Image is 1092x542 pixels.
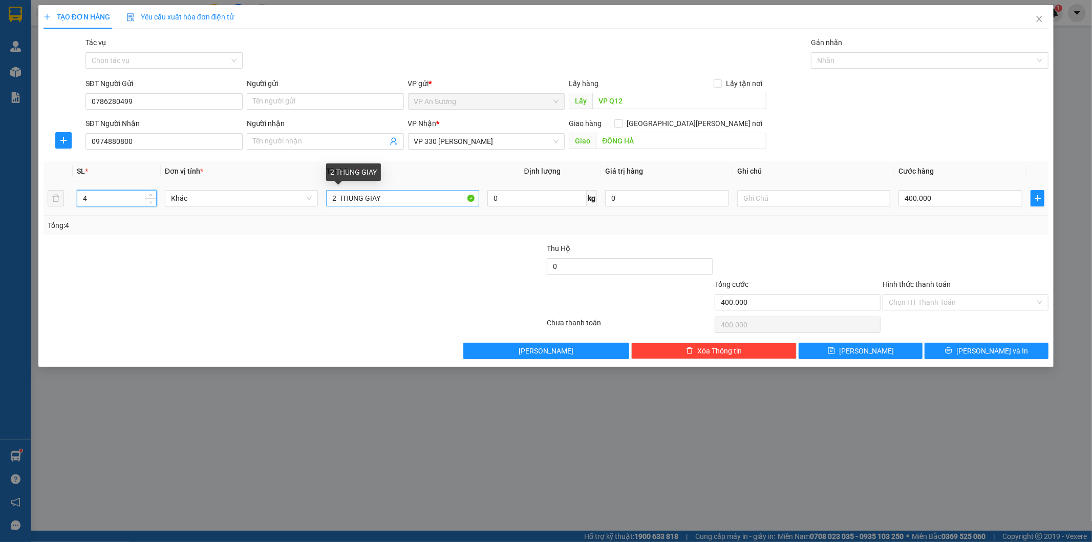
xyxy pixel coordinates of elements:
[85,38,106,47] label: Tác vụ
[85,118,243,129] div: SĐT Người Nhận
[145,198,156,206] span: Decrease Value
[4,60,52,70] span: Lấy:
[715,280,748,288] span: Tổng cước
[546,317,714,335] div: Chưa thanh toán
[44,13,110,21] span: TẠO ĐƠN HÀNG
[605,167,643,175] span: Giá trị hàng
[592,93,766,109] input: Dọc đường
[165,167,203,175] span: Đơn vị tính
[4,23,75,45] p: Gửi:
[77,167,85,175] span: SL
[587,190,597,206] span: kg
[839,345,894,357] span: [PERSON_NAME]
[945,347,952,355] span: printer
[524,167,561,175] span: Định lượng
[148,192,154,198] span: up
[126,13,135,22] img: icon
[569,133,596,149] span: Giao
[171,191,312,206] span: Khác
[519,345,573,357] span: [PERSON_NAME]
[326,163,381,181] div: 2 THUNG GIAY
[1035,15,1043,23] span: close
[596,133,766,149] input: Dọc đường
[569,79,598,88] span: Lấy hàng
[1031,194,1044,202] span: plus
[85,78,243,89] div: SĐT Người Gửi
[145,191,156,198] span: Increase Value
[48,190,64,206] button: delete
[898,167,934,175] span: Cước hàng
[686,347,693,355] span: delete
[247,118,404,129] div: Người nhận
[55,132,72,149] button: plus
[56,136,71,144] span: plus
[697,345,742,357] span: Xóa Thông tin
[77,6,149,28] span: VP 330 [PERSON_NAME]
[547,244,570,253] span: Thu Hộ
[148,199,154,205] span: down
[247,78,404,89] div: Người gửi
[126,13,234,21] span: Yêu cầu xuất hóa đơn điện tử
[1025,5,1054,34] button: Close
[77,43,134,88] span: KCN TÂY BẮT HỒ XÁ VĨNH CHẤP VĨNH LINH
[44,13,51,20] span: plus
[463,343,629,359] button: [PERSON_NAME]
[4,47,60,58] span: 0937452844
[19,59,52,71] span: VP Q12
[623,118,766,129] span: [GEOGRAPHIC_DATA][PERSON_NAME] nơi
[408,119,437,128] span: VP Nhận
[733,161,894,181] th: Ghi chú
[722,78,766,89] span: Lấy tận nơi
[408,78,565,89] div: VP gửi
[605,190,729,206] input: 0
[569,93,592,109] span: Lấy
[956,345,1028,357] span: [PERSON_NAME] và In
[414,134,559,149] span: VP 330 Lê Duẫn
[631,343,797,359] button: deleteXóa Thông tin
[77,44,134,87] span: Giao:
[569,119,602,128] span: Giao hàng
[737,190,890,206] input: Ghi Chú
[390,137,398,145] span: user-add
[48,220,421,231] div: Tổng: 4
[799,343,923,359] button: save[PERSON_NAME]
[1031,190,1044,206] button: plus
[883,280,951,288] label: Hình thức thanh toán
[811,38,842,47] label: Gán nhãn
[925,343,1048,359] button: printer[PERSON_NAME] và In
[77,6,149,28] p: Nhận:
[4,23,48,45] span: VP An Sương
[77,30,133,41] span: 0937026953
[828,347,835,355] span: save
[326,190,479,206] input: VD: Bàn, Ghế
[414,94,559,109] span: VP An Sương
